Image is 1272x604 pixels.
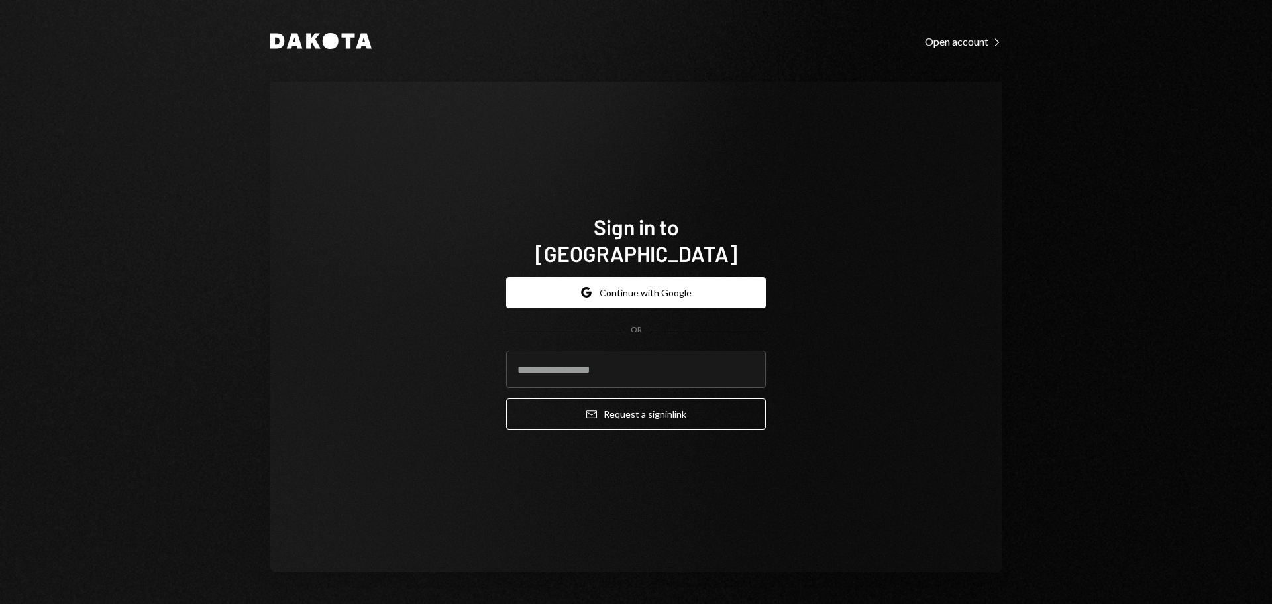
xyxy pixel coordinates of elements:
[506,277,766,308] button: Continue with Google
[631,324,642,335] div: OR
[506,398,766,430] button: Request a signinlink
[925,35,1002,48] div: Open account
[506,213,766,267] h1: Sign in to [GEOGRAPHIC_DATA]
[925,34,1002,48] a: Open account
